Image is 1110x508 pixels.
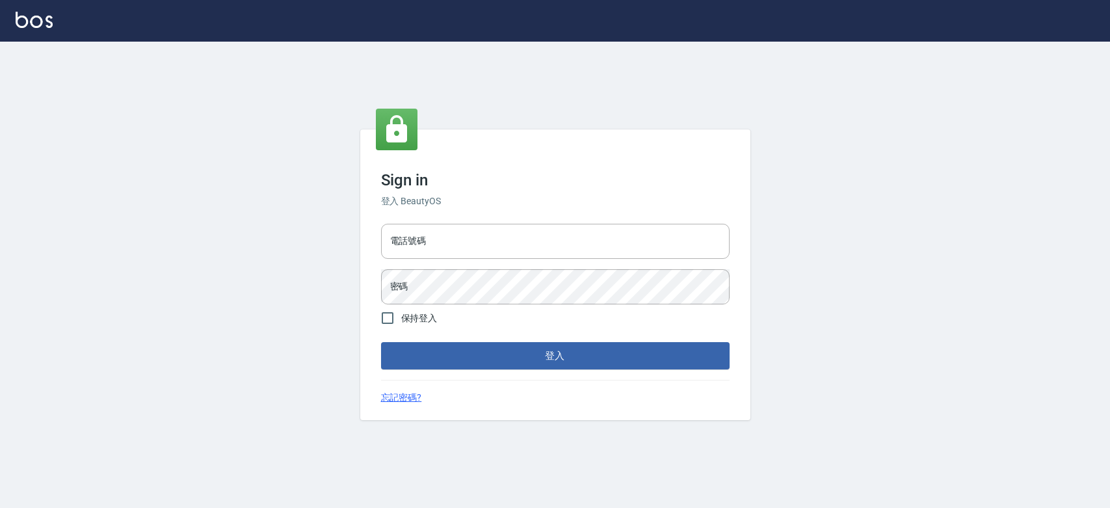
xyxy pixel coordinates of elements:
button: 登入 [381,342,730,369]
span: 保持登入 [401,312,438,325]
h6: 登入 BeautyOS [381,194,730,208]
a: 忘記密碼? [381,391,422,405]
h3: Sign in [381,171,730,189]
img: Logo [16,12,53,28]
